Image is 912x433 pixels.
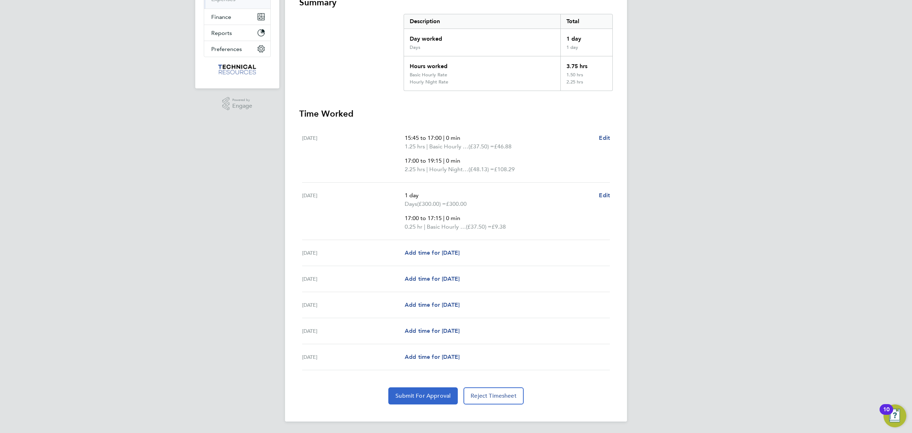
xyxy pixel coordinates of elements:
span: (£37.50) = [468,143,494,150]
span: £300.00 [446,200,467,207]
div: 10 [883,409,890,419]
a: Add time for [DATE] [405,301,460,309]
div: Basic Hourly Rate [410,72,447,78]
span: Reports [211,30,232,36]
div: Day worked [404,29,560,45]
button: Preferences [204,41,270,57]
span: £46.88 [494,143,512,150]
div: 2.25 hrs [560,79,612,91]
span: | [426,166,428,173]
span: £108.29 [494,166,515,173]
span: | [443,157,445,164]
a: Add time for [DATE] [405,275,460,283]
span: Basic Hourly Rate [429,142,468,151]
button: Finance [204,9,270,25]
a: Go to home page [204,64,271,76]
span: Hourly Night Rate [429,165,468,174]
div: Hourly Night Rate [410,79,448,85]
span: 0 min [446,134,460,141]
span: Days [405,200,417,208]
div: [DATE] [302,191,405,231]
div: [DATE] [302,275,405,283]
span: Add time for [DATE] [405,353,460,360]
a: Add time for [DATE] [405,353,460,361]
a: Powered byEngage [222,97,253,111]
span: (£37.50) = [466,223,492,230]
button: Submit For Approval [388,387,458,404]
button: Open Resource Center, 10 new notifications [883,404,906,427]
span: Add time for [DATE] [405,327,460,334]
span: | [443,134,445,141]
span: Finance [211,14,231,20]
div: [DATE] [302,327,405,335]
span: 17:00 to 19:15 [405,157,442,164]
div: 1 day [560,45,612,56]
span: Basic Hourly Rate [427,223,466,231]
div: 1 day [560,29,612,45]
span: £9.38 [492,223,506,230]
img: technicalresources-logo-retina.png [217,64,258,76]
p: 1 day [405,191,593,200]
div: 1.50 hrs [560,72,612,79]
span: 2.25 hrs [405,166,425,173]
span: 0 min [446,157,460,164]
a: Add time for [DATE] [405,249,460,257]
a: Edit [599,134,610,142]
div: Days [410,45,420,50]
span: Edit [599,134,610,141]
span: 15:45 to 17:00 [405,134,442,141]
div: [DATE] [302,249,405,257]
span: 0 min [446,215,460,221]
span: Reject Timesheet [471,392,517,399]
span: | [443,215,445,221]
span: Add time for [DATE] [405,301,460,308]
button: Reports [204,25,270,41]
button: Reject Timesheet [463,387,524,404]
span: Add time for [DATE] [405,249,460,256]
div: Total [560,14,612,29]
span: Submit For Approval [395,392,451,399]
span: Powered by [232,97,252,103]
div: Hours worked [404,56,560,72]
span: Add time for [DATE] [405,275,460,282]
div: [DATE] [302,301,405,309]
span: | [424,223,425,230]
span: Engage [232,103,252,109]
h3: Time Worked [299,108,613,119]
span: (£300.00) = [417,200,446,207]
span: | [426,143,428,150]
span: Preferences [211,46,242,52]
div: [DATE] [302,134,405,174]
a: Edit [599,191,610,200]
div: 3.75 hrs [560,56,612,72]
a: Add time for [DATE] [405,327,460,335]
span: 1.25 hrs [405,143,425,150]
div: [DATE] [302,353,405,361]
div: Description [404,14,560,29]
span: 17:00 to 17:15 [405,215,442,221]
span: 0.25 hr [405,223,423,230]
span: Edit [599,192,610,199]
span: (£48.13) = [468,166,494,173]
div: Summary [404,14,613,91]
